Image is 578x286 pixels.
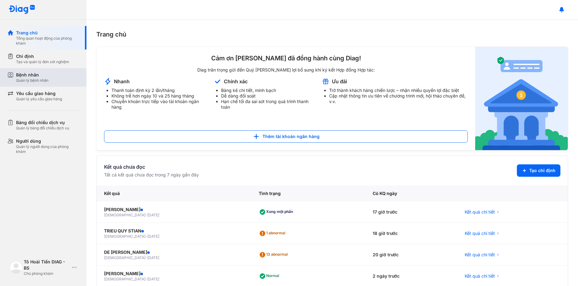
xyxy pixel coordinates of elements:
div: [PERSON_NAME] [104,206,244,213]
div: Xong một phần [259,207,295,217]
div: Quản lý bệnh nhân [16,78,48,83]
span: - [145,277,147,281]
li: Bảng kê chi tiết, minh bạch [221,88,315,93]
div: 13 abnormal [259,250,290,260]
div: TRIEU QUY STIAN [104,228,244,234]
div: Normal [259,271,282,281]
img: account-announcement [322,78,329,85]
span: [DATE] [147,277,159,281]
div: Tất cả kết quả chưa đọc trong 7 ngày gần đây [104,172,199,178]
span: [DATE] [147,213,159,217]
div: Bảng đối chiếu dịch vụ [16,119,69,126]
div: Người dùng [16,138,79,144]
div: 1 abnormal [259,228,288,238]
span: Kết quả chi tiết [465,230,495,236]
span: Kết quả chi tiết [465,252,495,258]
div: Quản lý bảng đối chiếu dịch vụ [16,126,69,131]
span: [DEMOGRAPHIC_DATA] [104,255,145,260]
span: - [145,213,147,217]
div: Quản lý người dùng của phòng khám [16,144,79,154]
span: [DEMOGRAPHIC_DATA] [104,213,145,217]
img: logo [9,5,35,15]
span: Kết quả chi tiết [465,273,495,279]
li: Trở thành khách hàng chiến lược – nhận nhiều quyền lợi đặc biệt [329,88,468,93]
div: Tình trạng [251,185,365,201]
div: Quản lý yêu cầu giao hàng [16,97,62,102]
div: 17 giờ trước [365,201,457,223]
div: Tổng quan hoạt động của phòng khám [16,36,79,46]
div: Kết quả chưa đọc [104,163,199,171]
div: Nhanh [114,78,130,85]
div: 18 giờ trước [365,223,457,244]
div: Ưu đãi [332,78,347,85]
div: Tô Hoài Tiến DIAG - BS [24,259,69,271]
span: [DEMOGRAPHIC_DATA] [104,234,145,239]
div: Cảm ơn [PERSON_NAME] đã đồng hành cùng Diag! [104,54,468,62]
div: Có KQ ngày [365,185,457,201]
span: [DEMOGRAPHIC_DATA] [104,277,145,281]
img: account-announcement [214,78,221,85]
li: Không trễ hơn ngày 10 và 25 hàng tháng [111,93,206,99]
span: [DATE] [147,234,159,239]
li: Hạn chế tối đa sai sót trong quá trình thanh toán [221,99,315,110]
span: Tạo chỉ định [529,167,555,174]
div: Kết quả [97,185,251,201]
button: Thêm tài khoản ngân hàng [104,130,468,143]
div: [PERSON_NAME] [104,271,244,277]
div: Trang chủ [96,30,568,39]
span: Kết quả chi tiết [465,209,495,215]
img: account-announcement [475,47,568,150]
div: Bệnh nhân [16,72,48,78]
div: Diag trân trọng gửi đến Quý [PERSON_NAME] lợi bổ sung khi ký kết Hợp đồng Hợp tác: [104,67,468,73]
img: logo [10,261,22,274]
div: 20 giờ trước [365,244,457,266]
span: [DATE] [147,255,159,260]
div: DE [PERSON_NAME] [104,249,244,255]
li: Dễ dàng đối soát [221,93,315,99]
img: account-announcement [104,78,111,85]
div: Chỉ định [16,53,69,59]
div: Chính xác [224,78,248,85]
button: Tạo chỉ định [517,164,560,177]
div: Trang chủ [16,30,79,36]
span: - [145,255,147,260]
div: Chủ phòng khám [24,271,69,276]
li: Chuyển khoản trực tiếp vào tài khoản ngân hàng [111,99,206,110]
li: Thanh toán định kỳ 2 lần/tháng [111,88,206,93]
span: - [145,234,147,239]
li: Cập nhật thông tin ưu tiên về chương trình mới, hội thảo chuyên đề, v.v. [329,93,468,104]
div: Tạo và quản lý đơn xét nghiệm [16,59,69,64]
div: Yêu cầu giao hàng [16,90,62,97]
